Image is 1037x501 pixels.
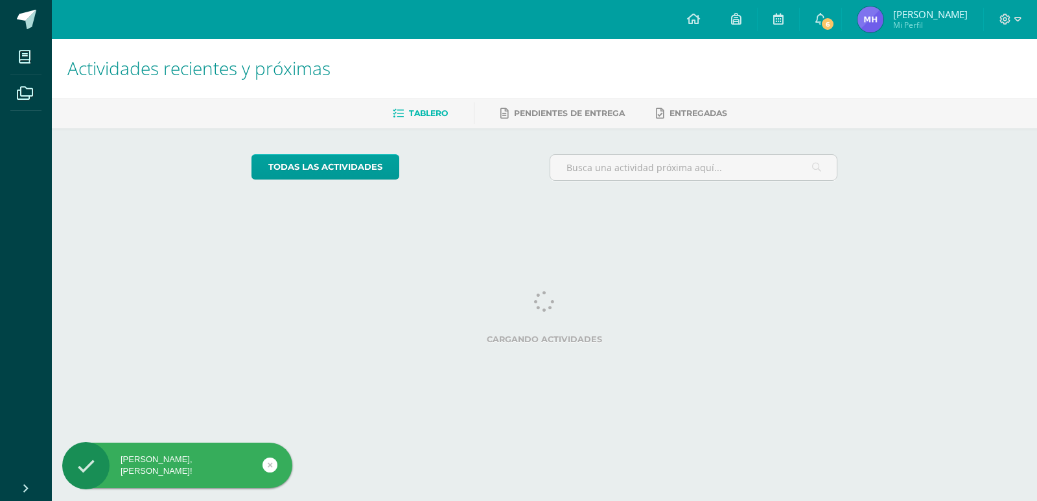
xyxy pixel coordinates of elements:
img: 6f7609457e0d2bb34c3d024137e3045f.png [857,6,883,32]
span: Mi Perfil [893,19,968,30]
span: Entregadas [670,108,727,118]
span: Tablero [409,108,448,118]
span: [PERSON_NAME] [893,8,968,21]
label: Cargando actividades [251,334,838,344]
a: Entregadas [656,103,727,124]
span: 6 [821,17,835,31]
span: Actividades recientes y próximas [67,56,331,80]
a: Tablero [393,103,448,124]
div: [PERSON_NAME], [PERSON_NAME]! [62,454,292,477]
a: Pendientes de entrega [500,103,625,124]
span: Pendientes de entrega [514,108,625,118]
a: todas las Actividades [251,154,399,180]
input: Busca una actividad próxima aquí... [550,155,837,180]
